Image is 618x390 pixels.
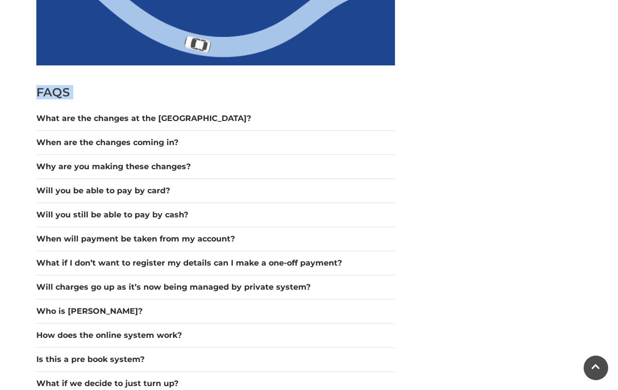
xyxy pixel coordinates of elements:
[36,137,395,149] button: When are the changes coming in?
[36,330,395,341] button: How does the online system work?
[36,185,395,197] button: Will you be able to pay by card?
[36,354,395,365] button: Is this a pre book system?
[36,85,70,99] span: FAQS
[36,378,395,390] button: What if we decide to just turn up?
[36,161,395,173] button: Why are you making these changes?
[36,281,395,293] button: Will charges go up as it’s now being managed by private system?
[36,257,395,269] button: What if I don’t want to register my details can I make a one-off payment?
[36,233,395,245] button: When will payment be taken from my account?
[36,113,395,124] button: What are the changes at the [GEOGRAPHIC_DATA]?
[36,305,395,317] button: Who is [PERSON_NAME]?
[36,209,395,221] button: Will you still be able to pay by cash?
